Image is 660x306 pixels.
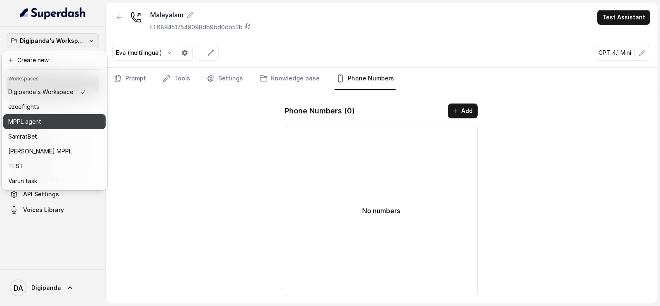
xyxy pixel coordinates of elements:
p: [PERSON_NAME] MPPL [8,146,72,156]
header: Workspaces [3,71,106,85]
div: Digipanda's Workspace [2,51,107,190]
button: Digipanda's Workspace [7,33,99,48]
p: MPPL agent [8,117,41,127]
p: TEST [8,161,24,171]
p: Varun task [8,176,37,186]
p: Digipanda's Workspace [8,87,73,97]
button: Create new [3,53,106,68]
p: SamratBet [8,132,37,141]
p: Digipanda's Workspace [20,36,86,46]
p: ezeeflights [8,102,39,112]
